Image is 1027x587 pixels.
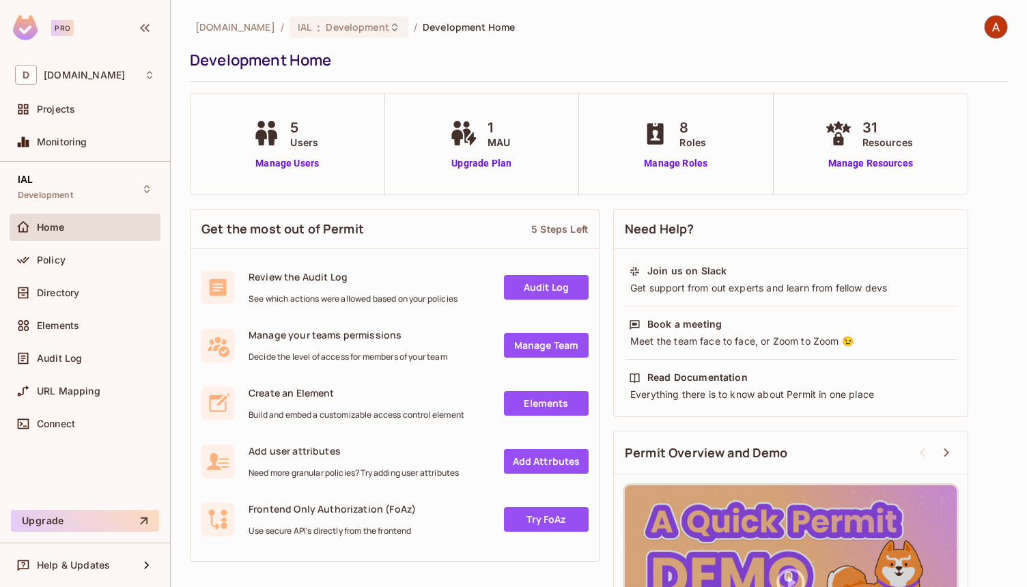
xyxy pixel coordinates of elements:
div: Read Documentation [647,371,748,384]
span: Decide the level of access for members of your team [249,352,447,362]
a: Upgrade Plan [447,156,517,171]
div: Development Home [190,50,1001,70]
div: Everything there is to know about Permit in one place [629,388,953,401]
span: MAU [488,135,510,149]
span: Development Home [423,20,515,33]
span: Workspace: deacero.com [44,70,125,81]
a: Add Attrbutes [504,449,589,474]
span: Roles [679,135,706,149]
li: / [414,20,417,33]
span: Frontend Only Authorization (FoAz) [249,502,416,515]
span: Directory [37,287,79,298]
a: Manage Resources [821,156,920,171]
span: Help & Updates [37,560,110,571]
span: Build and embed a customizable access control element [249,410,464,420]
span: Development [326,20,389,33]
a: Manage Team [504,333,589,358]
a: Elements [504,391,589,416]
span: Manage your teams permissions [249,328,447,341]
span: Monitoring [37,137,87,147]
img: SReyMgAAAABJRU5ErkJggg== [13,15,38,40]
div: Book a meeting [647,317,722,331]
img: ALFREDO MINOR VARELA [985,16,1007,38]
span: : [316,22,321,33]
div: Meet the team face to face, or Zoom to Zoom 😉 [629,334,953,348]
a: Try FoAz [504,507,589,532]
span: Review the Audit Log [249,270,458,283]
span: Elements [37,320,79,331]
span: Need Help? [625,220,694,238]
span: Use secure API's directly from the frontend [249,526,416,536]
span: Users [290,135,318,149]
span: Get the most out of Permit [201,220,364,238]
a: Audit Log [504,275,589,300]
span: See which actions were allowed based on your policies [249,293,458,304]
div: Pro [51,20,74,36]
span: the active workspace [195,20,275,33]
button: Upgrade [11,510,159,532]
span: Connect [37,418,75,429]
a: Manage Roles [638,156,713,171]
span: IAL [298,20,311,33]
span: Projects [37,104,75,115]
li: / [281,20,284,33]
span: Create an Element [249,386,464,399]
span: Permit Overview and Demo [625,444,788,461]
div: Get support from out experts and learn from fellow devs [629,281,953,295]
span: Add user attributes [249,444,459,457]
span: Home [37,222,65,233]
span: 8 [679,117,706,138]
span: 1 [488,117,510,138]
span: Development [18,190,73,201]
span: 5 [290,117,318,138]
span: Audit Log [37,353,82,364]
div: Join us on Slack [647,264,727,278]
span: Policy [37,255,66,266]
span: Need more granular policies? Try adding user attributes [249,468,459,478]
span: 31 [862,117,913,138]
span: IAL [18,174,33,185]
span: URL Mapping [37,386,100,397]
a: Manage Users [249,156,325,171]
div: 5 Steps Left [531,223,588,235]
span: Resources [862,135,913,149]
span: D [15,65,37,85]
